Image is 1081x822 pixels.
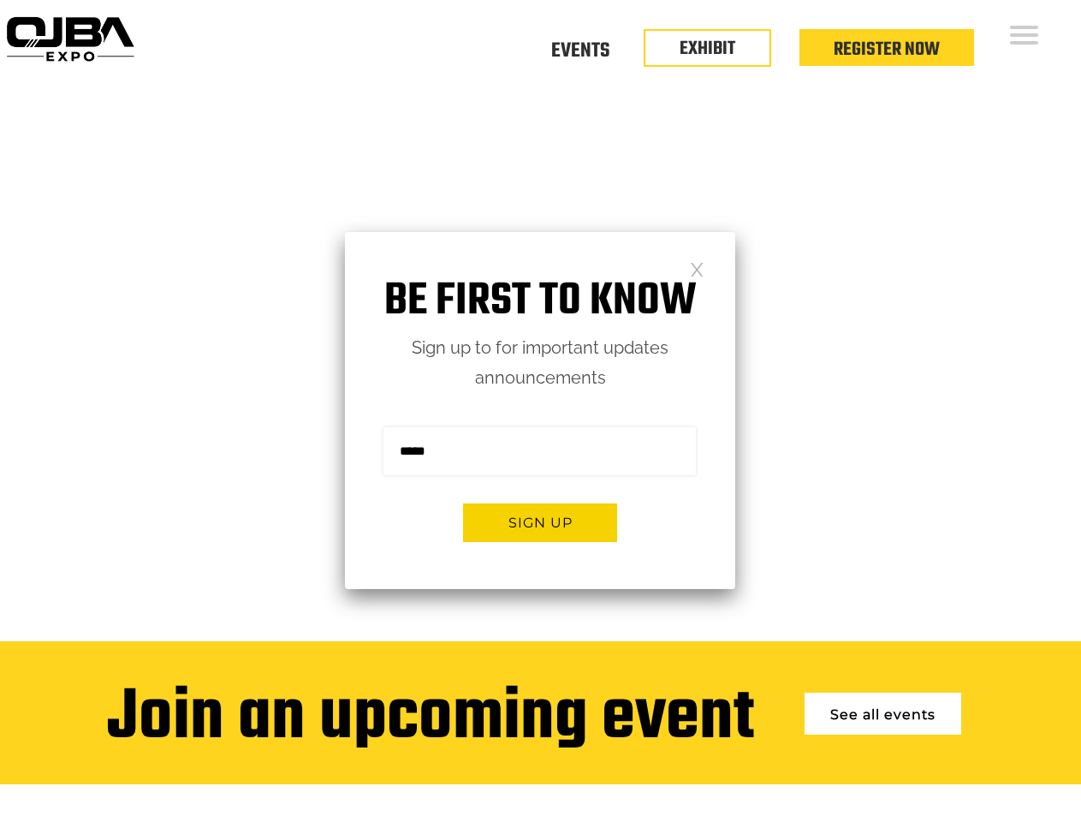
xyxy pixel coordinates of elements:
[345,275,735,329] h1: Be first to know
[107,680,754,759] div: Join an upcoming event
[805,693,961,735] a: See all events
[345,333,735,393] p: Sign up to for important updates announcements
[680,34,735,63] a: EXHIBIT
[690,261,704,276] a: Close
[834,35,940,64] a: Register Now
[463,503,617,542] button: Sign up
